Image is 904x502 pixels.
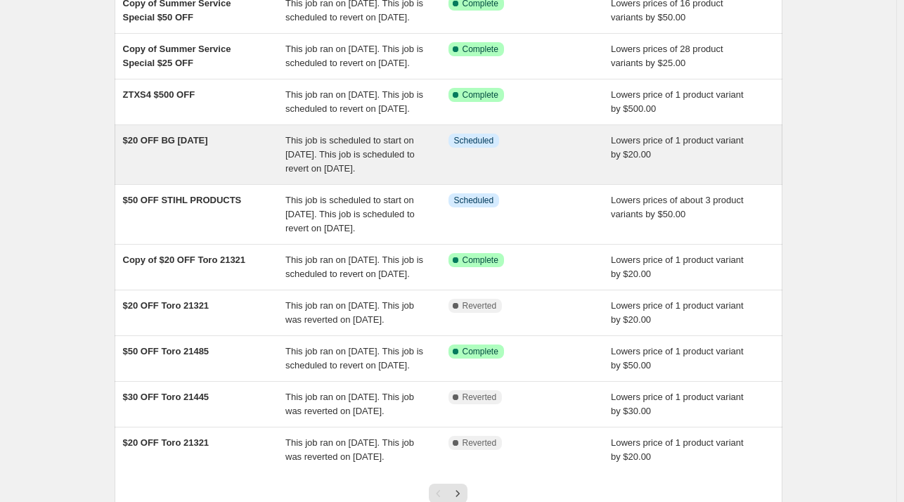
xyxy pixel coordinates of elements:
span: Complete [463,44,498,55]
span: $30 OFF Toro 21445 [123,392,209,402]
span: Complete [463,89,498,101]
span: Copy of Summer Service Special $25 OFF [123,44,231,68]
span: Lowers prices of 28 product variants by $25.00 [611,44,723,68]
span: Reverted [463,300,497,311]
span: This job ran on [DATE]. This job is scheduled to revert on [DATE]. [285,255,423,279]
span: $50 OFF STIHL PRODUCTS [123,195,242,205]
span: Scheduled [454,195,494,206]
span: This job ran on [DATE]. This job was reverted on [DATE]. [285,392,414,416]
span: Copy of $20 OFF Toro 21321 [123,255,246,265]
span: Complete [463,255,498,266]
span: $50 OFF Toro 21485 [123,346,209,356]
span: This job ran on [DATE]. This job was reverted on [DATE]. [285,300,414,325]
span: This job ran on [DATE]. This job is scheduled to revert on [DATE]. [285,89,423,114]
span: Complete [463,346,498,357]
span: Reverted [463,392,497,403]
span: ZTXS4 $500 OFF [123,89,195,100]
span: $20 OFF Toro 21321 [123,300,209,311]
span: Lowers price of 1 product variant by $30.00 [611,392,744,416]
span: This job ran on [DATE]. This job is scheduled to revert on [DATE]. [285,346,423,371]
span: Reverted [463,437,497,449]
span: This job ran on [DATE]. This job was reverted on [DATE]. [285,437,414,462]
span: Lowers price of 1 product variant by $500.00 [611,89,744,114]
span: Lowers prices of about 3 product variants by $50.00 [611,195,744,219]
span: This job is scheduled to start on [DATE]. This job is scheduled to revert on [DATE]. [285,195,415,233]
span: $20 OFF Toro 21321 [123,437,209,448]
span: Lowers price of 1 product variant by $20.00 [611,135,744,160]
span: This job is scheduled to start on [DATE]. This job is scheduled to revert on [DATE]. [285,135,415,174]
span: $20 OFF BG [DATE] [123,135,208,146]
span: Scheduled [454,135,494,146]
span: Lowers price of 1 product variant by $20.00 [611,437,744,462]
span: This job ran on [DATE]. This job is scheduled to revert on [DATE]. [285,44,423,68]
span: Lowers price of 1 product variant by $20.00 [611,255,744,279]
span: Lowers price of 1 product variant by $20.00 [611,300,744,325]
span: Lowers price of 1 product variant by $50.00 [611,346,744,371]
